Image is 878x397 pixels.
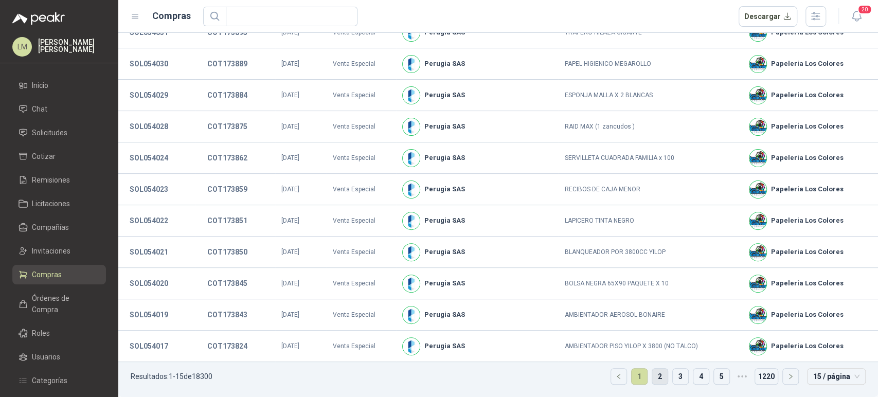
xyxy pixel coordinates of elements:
[152,9,191,23] h1: Compras
[281,154,299,161] span: [DATE]
[281,92,299,99] span: [DATE]
[403,56,420,73] img: Company Logo
[327,205,396,237] td: Venta Especial
[424,215,465,226] b: Perugia SAS
[202,149,252,167] button: COT173862
[124,86,173,104] button: SOL054029
[281,60,299,67] span: [DATE]
[771,184,844,194] b: Papeleria Los Colores
[559,142,743,174] td: SERVILLETA CUADRADA FAMILIA x 100
[202,243,252,261] button: COT173850
[38,39,106,53] p: [PERSON_NAME] [PERSON_NAME]
[124,55,173,73] button: SOL054030
[559,205,743,237] td: LAPICERO TINTA NEGRO
[611,369,626,384] button: left
[559,174,743,205] td: RECIBOS DE CAJA MENOR
[771,121,844,132] b: Papeleria Los Colores
[32,293,96,315] span: Órdenes de Compra
[281,29,299,36] span: [DATE]
[12,147,106,166] a: Cotizar
[857,5,872,14] span: 20
[652,369,668,384] a: 2
[771,90,844,100] b: Papeleria Los Colores
[749,150,766,167] img: Company Logo
[32,375,67,386] span: Categorías
[32,174,70,186] span: Remisiones
[787,373,794,380] span: right
[559,299,743,331] td: AMBIENTADOR AEROSOL BONAIRE
[124,337,173,355] button: SOL054017
[327,268,396,299] td: Venta Especial
[847,7,866,26] button: 20
[32,222,69,233] span: Compañías
[12,265,106,284] a: Compras
[424,59,465,69] b: Perugia SAS
[713,368,730,385] li: 5
[202,337,252,355] button: COT173824
[327,174,396,205] td: Venta Especial
[202,55,252,73] button: COT173889
[749,87,766,104] img: Company Logo
[693,369,709,384] a: 4
[771,341,844,351] b: Papeleria Los Colores
[124,117,173,136] button: SOL054028
[771,278,844,288] b: Papeleria Los Colores
[559,48,743,80] td: PAPEL HIGIENICO MEGAROLLO
[124,23,173,42] button: SOL054031
[632,369,647,384] a: 1
[734,368,750,385] span: •••
[327,331,396,362] td: Venta Especial
[734,368,750,385] li: 5 páginas siguientes
[672,368,689,385] li: 3
[327,237,396,268] td: Venta Especial
[12,76,106,95] a: Inicio
[124,211,173,230] button: SOL054022
[771,59,844,69] b: Papeleria Los Colores
[771,153,844,163] b: Papeleria Los Colores
[124,305,173,324] button: SOL054019
[559,111,743,142] td: RAID MAX (1 zancudos )
[327,80,396,111] td: Venta Especial
[403,275,420,292] img: Company Logo
[771,247,844,257] b: Papeleria Los Colores
[813,369,859,384] span: 15 / página
[673,369,688,384] a: 3
[32,103,47,115] span: Chat
[32,351,60,363] span: Usuarios
[714,369,729,384] a: 5
[202,23,252,42] button: COT173895
[559,237,743,268] td: BLANQUEADOR POR 3800CC YILOP
[12,241,106,261] a: Invitaciones
[327,299,396,331] td: Venta Especial
[559,80,743,111] td: ESPONJA MALLA X 2 BLANCAS
[12,194,106,213] a: Licitaciones
[281,342,299,350] span: [DATE]
[771,310,844,320] b: Papeleria Los Colores
[12,347,106,367] a: Usuarios
[424,247,465,257] b: Perugia SAS
[327,111,396,142] td: Venta Especial
[202,305,252,324] button: COT173843
[32,198,70,209] span: Licitaciones
[559,331,743,362] td: AMBIENTADOR PISO YILOP X 3800 (NO TALCO)
[403,118,420,135] img: Company Logo
[616,373,622,380] span: left
[202,117,252,136] button: COT173875
[403,212,420,229] img: Company Logo
[749,118,766,135] img: Company Logo
[424,90,465,100] b: Perugia SAS
[749,306,766,323] img: Company Logo
[281,311,299,318] span: [DATE]
[124,180,173,199] button: SOL054023
[202,180,252,199] button: COT173859
[424,184,465,194] b: Perugia SAS
[403,244,420,261] img: Company Logo
[749,275,766,292] img: Company Logo
[32,127,67,138] span: Solicitudes
[631,368,648,385] li: 1
[739,6,798,27] button: Descargar
[202,274,252,293] button: COT173845
[424,310,465,320] b: Perugia SAS
[281,248,299,256] span: [DATE]
[131,373,212,380] p: Resultados: 1 - 15 de 18300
